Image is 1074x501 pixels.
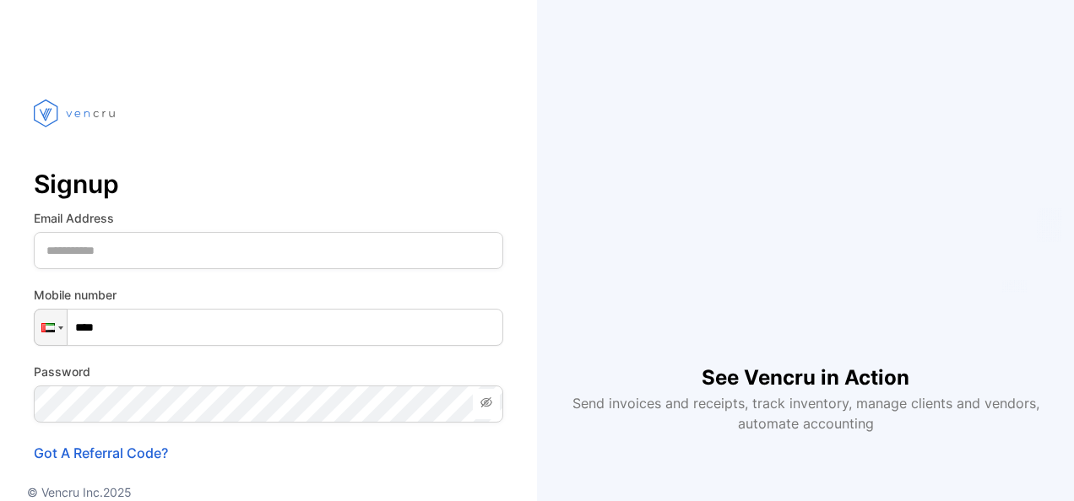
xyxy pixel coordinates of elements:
[702,336,909,393] h1: See Vencru in Action
[34,286,503,304] label: Mobile number
[591,67,1021,336] iframe: YouTube video player
[562,393,1049,434] p: Send invoices and receipts, track inventory, manage clients and vendors, automate accounting
[34,209,503,227] label: Email Address
[34,363,503,380] label: Password
[34,67,118,159] img: vencru logo
[34,443,503,463] p: Got A Referral Code?
[35,310,67,345] div: United Arab Emirates: + 971
[34,164,503,204] p: Signup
